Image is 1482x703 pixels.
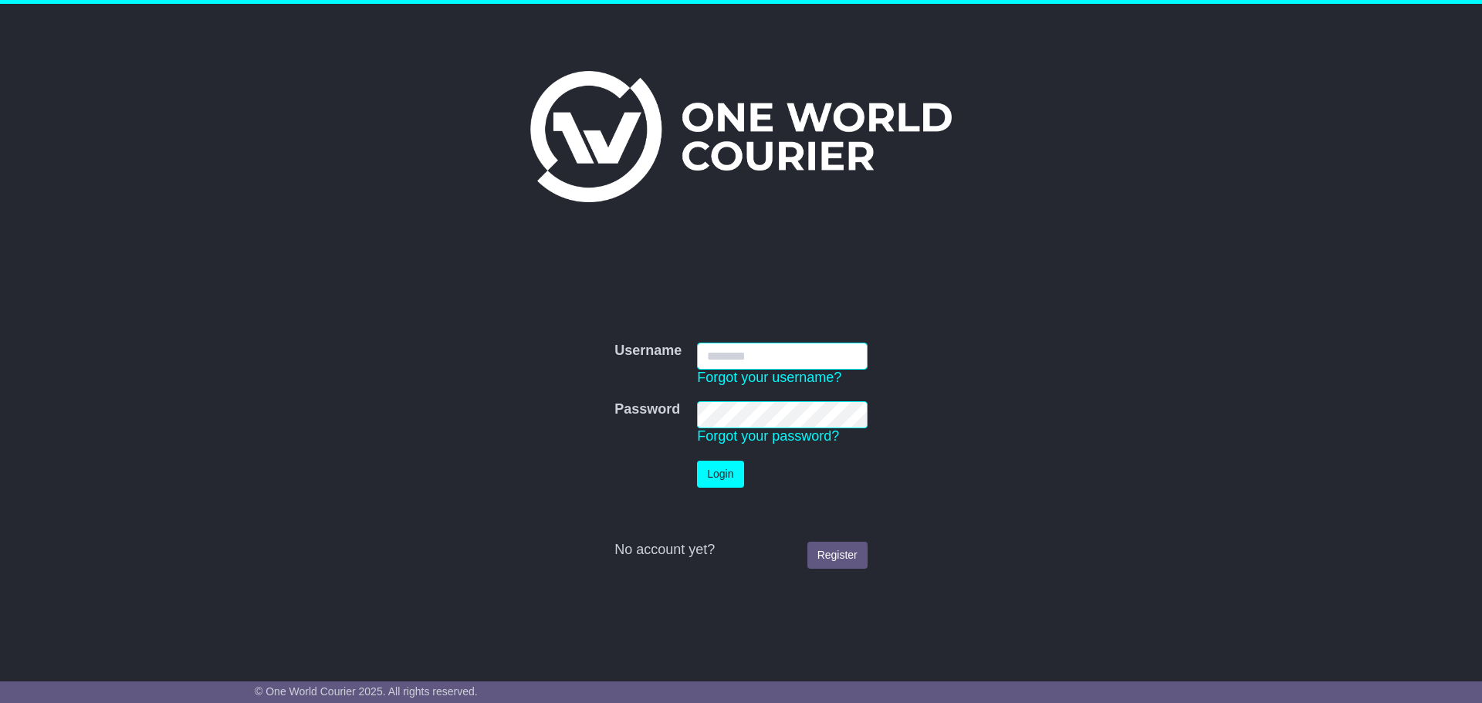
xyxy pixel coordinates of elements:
[614,542,868,559] div: No account yet?
[697,428,839,444] a: Forgot your password?
[614,343,682,360] label: Username
[614,401,680,418] label: Password
[807,542,868,569] a: Register
[697,370,841,385] a: Forgot your username?
[255,685,478,698] span: © One World Courier 2025. All rights reserved.
[530,71,952,202] img: One World
[697,461,743,488] button: Login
